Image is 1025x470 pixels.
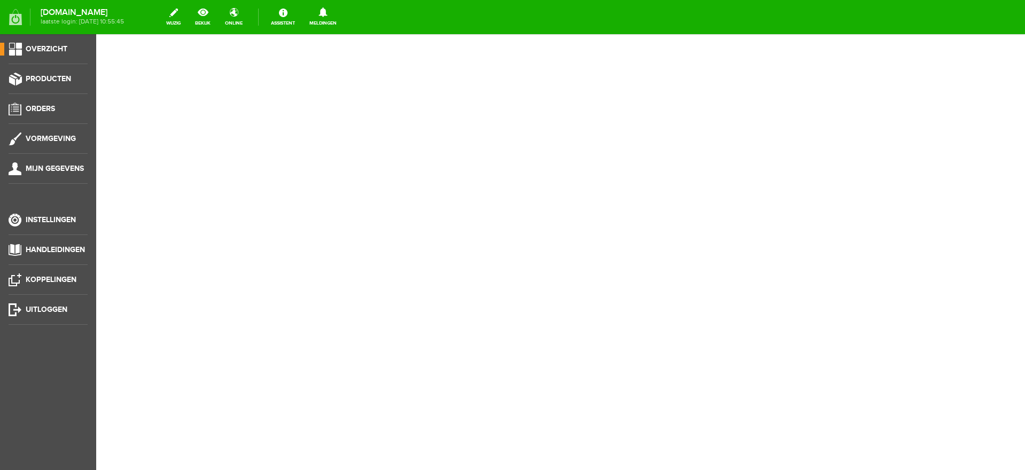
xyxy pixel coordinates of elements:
[41,10,124,15] strong: [DOMAIN_NAME]
[265,5,301,29] a: Assistent
[26,164,84,173] span: Mijn gegevens
[219,5,249,29] a: online
[160,5,187,29] a: wijzig
[26,275,76,284] span: Koppelingen
[26,44,67,53] span: Overzicht
[189,5,217,29] a: bekijk
[26,104,55,113] span: Orders
[26,74,71,83] span: Producten
[41,19,124,25] span: laatste login: [DATE] 10:55:45
[26,215,76,224] span: Instellingen
[26,134,76,143] span: Vormgeving
[26,245,85,254] span: Handleidingen
[303,5,343,29] a: Meldingen
[26,305,67,314] span: Uitloggen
